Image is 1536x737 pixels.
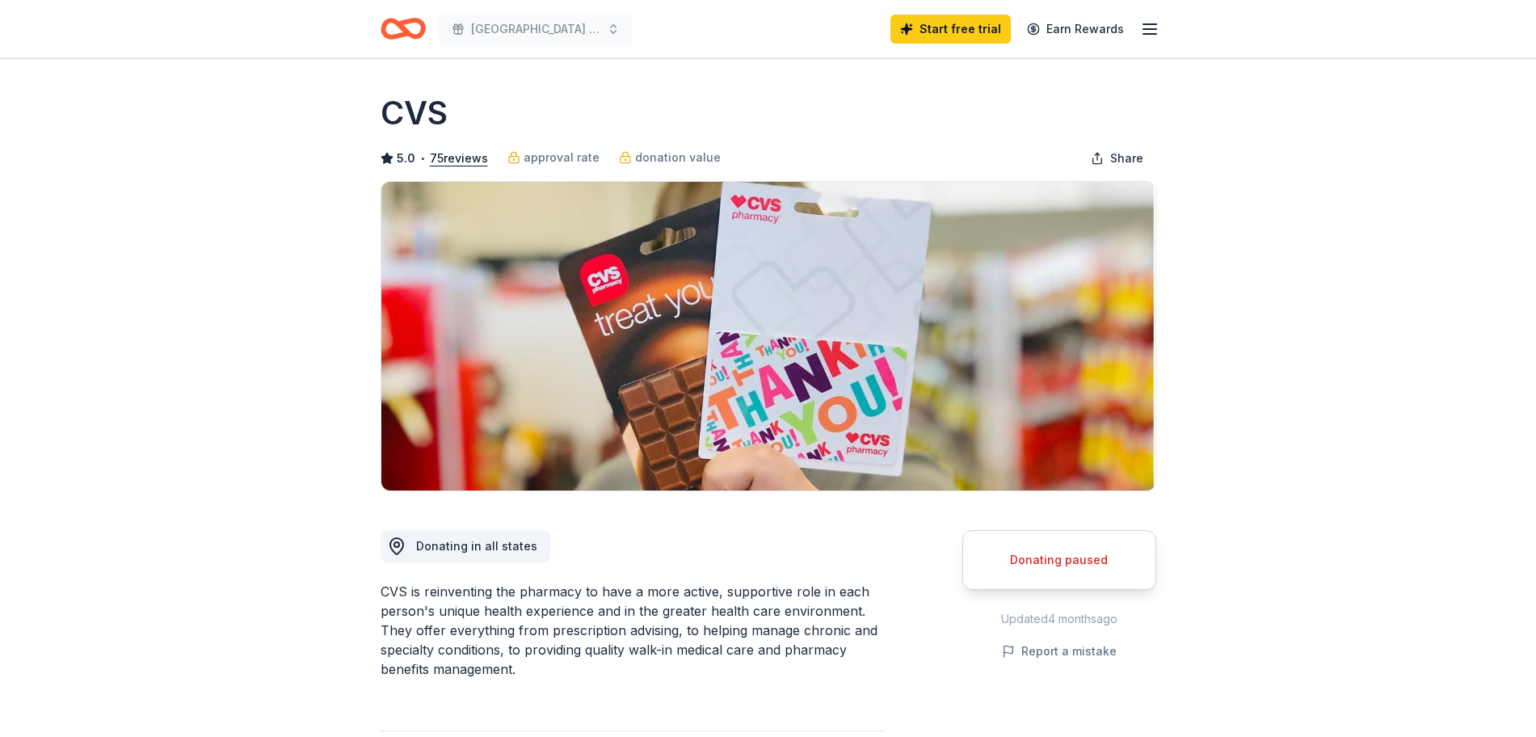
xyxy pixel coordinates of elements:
[1017,15,1134,44] a: Earn Rewards
[381,182,1155,491] img: Image for CVS
[381,10,426,48] a: Home
[890,15,1011,44] a: Start free trial
[962,609,1156,629] div: Updated 4 months ago
[619,148,721,167] a: donation value
[1078,142,1156,175] button: Share
[1002,642,1117,661] button: Report a mistake
[983,550,1136,570] div: Donating paused
[439,13,633,45] button: [GEOGRAPHIC_DATA] [GEOGRAPHIC_DATA]
[1110,149,1143,168] span: Share
[381,582,885,679] div: CVS is reinventing the pharmacy to have a more active, supportive role in each person's unique he...
[507,148,600,167] a: approval rate
[419,152,425,165] span: •
[471,19,600,39] span: [GEOGRAPHIC_DATA] [GEOGRAPHIC_DATA]
[430,149,488,168] button: 75reviews
[381,91,448,136] h1: CVS
[397,149,415,168] span: 5.0
[416,539,537,553] span: Donating in all states
[524,148,600,167] span: approval rate
[635,148,721,167] span: donation value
